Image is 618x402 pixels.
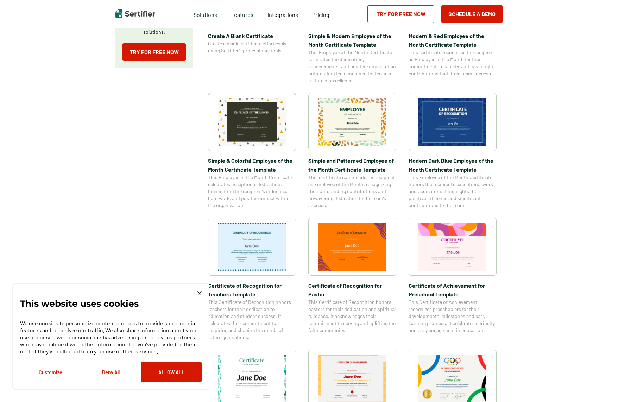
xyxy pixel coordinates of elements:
[197,291,202,295] img: Cookie Popup Close
[208,93,296,209] a: Simple & Colorful Employee of the Month Certificate TemplateSimple & Colorful Employee of the Mon...
[409,174,497,209] span: This Employee of the Month Certificate honors the recipient’s exceptional work and dedication. It...
[208,218,296,341] a: Certificate of Recognition for Teachers TemplateCertificate of Recognition for Teachers TemplateT...
[409,93,497,209] a: Modern Dark Blue Employee of the Month Certificate TemplateModern Dark Blue Employee of the Month...
[218,223,286,271] img: Certificate of Recognition for Teachers Template
[208,156,296,174] span: Simple & Colorful Employee of the Month Certificate Template
[318,98,386,146] img: Simple and Patterned Employee of the Month Certificate Template
[208,40,296,54] span: Create a blank certificate effortlessly using Sertifier’s professional tools.
[208,31,296,40] span: Create A Blank Certificate
[194,9,217,18] span: Solutions
[231,9,253,18] span: Features
[208,281,296,299] span: Certificate of Recognition for Teachers Template
[409,49,497,77] span: This certificate recognizes the recipient as Employee of the Month for their commitment, reliabil...
[81,362,141,382] button: Deny All
[122,43,186,61] a: Try for Free Now
[308,218,396,341] a: Certificate of Recognition for PastorCertificate of Recognition for PastorThis Certificate of Rec...
[20,300,139,307] p: This website uses cookies
[418,223,487,271] img: Certificate of Achievement for Preschool Template
[308,299,396,334] span: This Certificate of Recognition honors pastors for their dedication and spiritual guidance. It ac...
[308,93,396,209] a: Simple and Patterned Employee of the Month Certificate TemplateSimple and Patterned Employee of t...
[441,5,503,23] button: Schedule a Demo
[312,11,329,18] span: Pricing
[583,368,618,402] iframe: Chat Widget
[20,320,202,355] p: We use cookies to personalize content and ads, to provide social media features and to analyze ou...
[20,362,81,382] button: Customize
[308,174,396,209] span: This certificate commends the recipient as Employee of the Month, recognizing their outstanding c...
[308,31,396,49] span: Simple & Modern Employee of the Month Certificate Template
[141,362,202,382] button: Allow All
[418,98,487,146] img: Modern Dark Blue Employee of the Month Certificate Template
[318,223,386,271] img: Certificate of Recognition for Pastor
[308,49,396,84] span: This Employee of the Month Certificate celebrates the dedication, achievements, and positive impa...
[218,98,286,146] img: Simple & Colorful Employee of the Month Certificate Template
[208,174,296,209] span: This Employee of the Month Certificate celebrates exceptional dedication, highlighting the recipi...
[367,5,434,23] a: Try for Free Now
[308,156,396,174] span: Simple and Patterned Employee of the Month Certificate Template
[409,156,497,174] span: Modern Dark Blue Employee of the Month Certificate Template
[267,11,298,18] span: Integrations
[409,281,497,299] span: Certificate of Achievement for Preschool Template
[312,9,329,18] a: Pricing
[115,9,155,18] img: Sertifier | Digital Credentialing Platform
[409,299,497,334] span: This Certificate of Achievement recognizes preschoolers for their developmental milestones and ea...
[308,281,396,299] span: Certificate of Recognition for Pastor
[409,31,497,49] span: Modern & Red Employee of the Month Certificate Template
[208,299,296,341] span: This Certificate of Recognition honors teachers for their dedication to education and student suc...
[409,218,497,341] a: Certificate of Achievement for Preschool TemplateCertificate of Achievement for Preschool Templat...
[267,9,298,18] a: Integrations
